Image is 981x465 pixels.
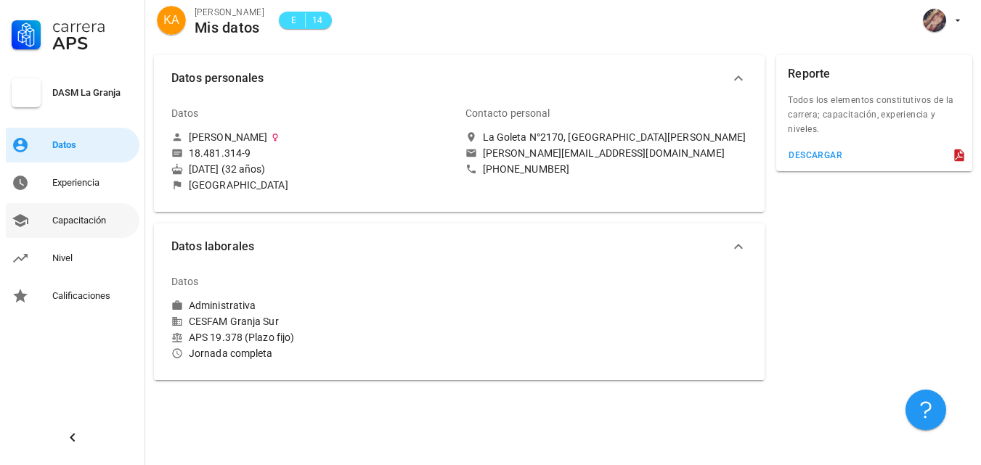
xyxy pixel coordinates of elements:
div: DASM La Granja [52,87,134,99]
a: Capacitación [6,203,139,238]
div: Experiencia [52,177,134,189]
a: La Goleta N°2170, [GEOGRAPHIC_DATA][PERSON_NAME] [465,131,748,144]
div: 18.481.314-9 [189,147,251,160]
div: Datos [171,96,199,131]
a: [PERSON_NAME][EMAIL_ADDRESS][DOMAIN_NAME] [465,147,748,160]
div: APS [52,35,134,52]
a: Calificaciones [6,279,139,313]
div: Datos [171,264,199,299]
div: Jornada completa [171,347,454,360]
span: Datos personales [171,68,730,89]
span: E [288,13,299,28]
div: Todos los elementos constitutivos de la carrera; capacitación, experiencia y niveles. [776,93,972,145]
div: Carrera [52,17,134,35]
span: Datos laborales [171,236,730,257]
div: [PHONE_NUMBER] [483,162,569,176]
button: descargar [782,145,848,165]
span: KA [163,6,179,35]
div: La Goleta N°2170, [GEOGRAPHIC_DATA][PERSON_NAME] [483,131,746,144]
a: Experiencia [6,165,139,200]
div: [GEOGRAPHIC_DATA] [189,178,288,192]
div: [PERSON_NAME][EMAIL_ADDRESS][DOMAIN_NAME] [483,147,725,160]
div: Mis datos [195,20,264,36]
div: avatar [923,9,946,32]
button: Datos laborales [154,223,765,270]
div: Datos [52,139,134,151]
div: Calificaciones [52,290,134,302]
div: Contacto personal [465,96,550,131]
a: Datos [6,128,139,162]
button: Datos personales [154,55,765,102]
span: 14 [312,13,323,28]
div: avatar [157,6,186,35]
a: [PHONE_NUMBER] [465,162,748,176]
div: Capacitación [52,215,134,226]
div: Nivel [52,252,134,264]
div: [PERSON_NAME] [195,5,264,20]
div: Administrativa [189,299,256,312]
div: descargar [788,150,842,160]
div: APS 19.378 (Plazo fijo) [171,331,454,344]
a: Nivel [6,241,139,276]
div: CESFAM Granja Sur [171,315,454,328]
div: [PERSON_NAME] [189,131,267,144]
div: [DATE] (32 años) [171,162,454,176]
div: Reporte [788,55,830,93]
